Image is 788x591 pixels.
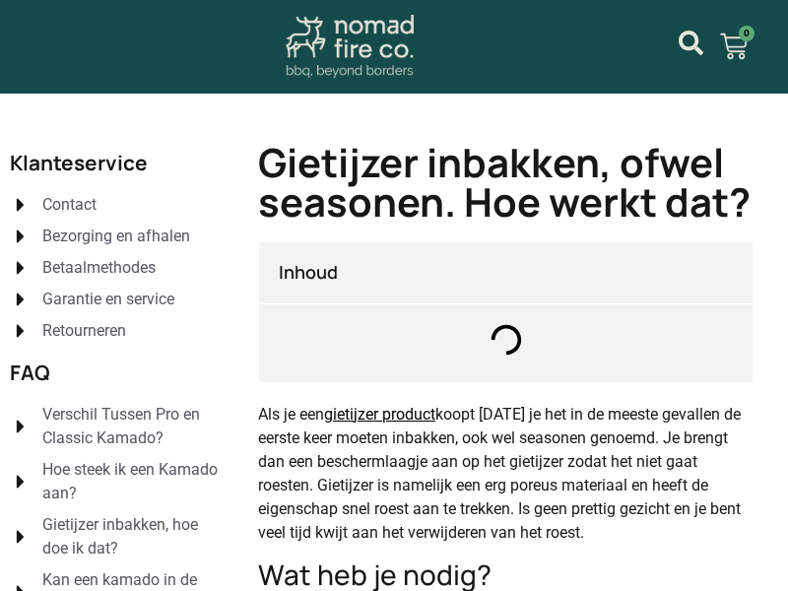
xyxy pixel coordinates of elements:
[739,26,755,41] span: 0
[10,458,219,505] a: Hoe steek ik een Kamado aan?
[696,21,771,72] a: 0
[10,193,219,217] a: Contact
[10,513,219,560] a: Gietijzer inbakken, hoe doe ik dat?
[279,262,733,284] h4: Inhoud
[10,225,219,248] a: Bezorging en afhalen
[258,403,754,545] p: Als je een koopt [DATE] je het in de meeste gevallen de eerste keer moeten inbakken, ook wel seas...
[37,319,126,343] span: Retourneren
[324,405,435,424] a: gietijzer product
[286,15,414,79] img: Nomad Fire Co
[37,225,190,248] span: Bezorging en afhalen
[10,403,219,450] a: Verschil Tussen Pro en Classic Kamado?
[37,513,220,560] span: Gietijzer inbakken, hoe doe ik dat?
[10,362,219,383] h2: FAQ
[37,256,156,280] span: Betaalmethodes
[37,193,97,217] span: Contact
[37,288,174,311] span: Garantie en service
[10,319,219,343] a: Retourneren
[258,143,754,222] h1: Gietijzer inbakken, ofwel seasonen. Hoe werkt dat?
[37,403,220,450] span: Verschil Tussen Pro en Classic Kamado?
[10,153,219,173] h2: Klanteservice
[10,288,219,311] a: Garantie en service
[37,458,220,505] span: Hoe steek ik een Kamado aan?
[679,31,703,55] a: mijn account
[10,256,219,280] a: Betaalmethodes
